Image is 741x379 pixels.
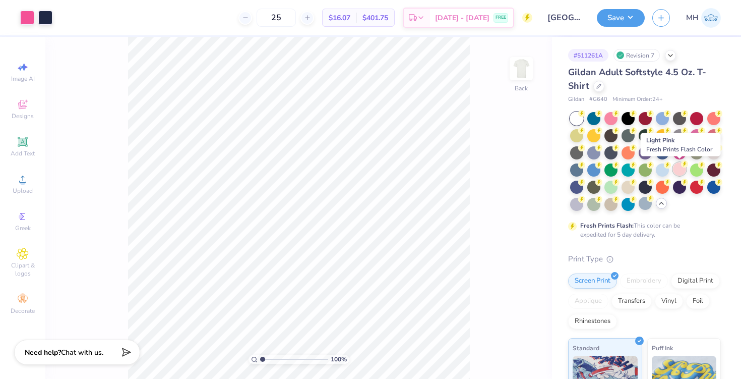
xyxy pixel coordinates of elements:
span: Gildan Adult Softstyle 4.5 Oz. T-Shirt [568,66,706,92]
div: Transfers [611,294,652,309]
span: Add Text [11,149,35,157]
div: Revision 7 [613,49,660,62]
div: Foil [686,294,710,309]
div: Embroidery [620,274,668,289]
span: Minimum Order: 24 + [612,95,663,104]
span: MH [686,12,699,24]
span: $16.07 [329,13,350,23]
span: Clipart & logos [5,261,40,278]
div: Print Type [568,253,721,265]
div: Digital Print [671,274,720,289]
div: Vinyl [655,294,683,309]
button: Save [597,9,645,27]
span: [DATE] - [DATE] [435,13,489,23]
span: Greek [15,224,31,232]
span: Gildan [568,95,584,104]
a: MH [686,8,721,28]
div: Back [515,84,528,93]
span: Chat with us. [61,348,103,357]
span: Image AI [11,75,35,83]
div: This color can be expedited for 5 day delivery. [580,221,704,239]
span: Puff Ink [652,343,673,353]
div: Rhinestones [568,314,617,329]
img: Mitra Hegde [701,8,721,28]
span: FREE [496,14,506,21]
strong: Need help? [25,348,61,357]
span: Standard [573,343,599,353]
input: Untitled Design [540,8,589,28]
input: – – [257,9,296,27]
span: Decorate [11,307,35,315]
div: Applique [568,294,608,309]
span: # G640 [589,95,607,104]
div: Light Pink [641,133,721,156]
img: Back [511,59,531,79]
div: # 511261A [568,49,608,62]
div: Screen Print [568,274,617,289]
span: Designs [12,112,34,120]
strong: Fresh Prints Flash: [580,222,634,230]
span: 100 % [331,355,347,364]
span: $401.75 [362,13,388,23]
span: Upload [13,187,33,195]
span: Fresh Prints Flash Color [646,145,712,153]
